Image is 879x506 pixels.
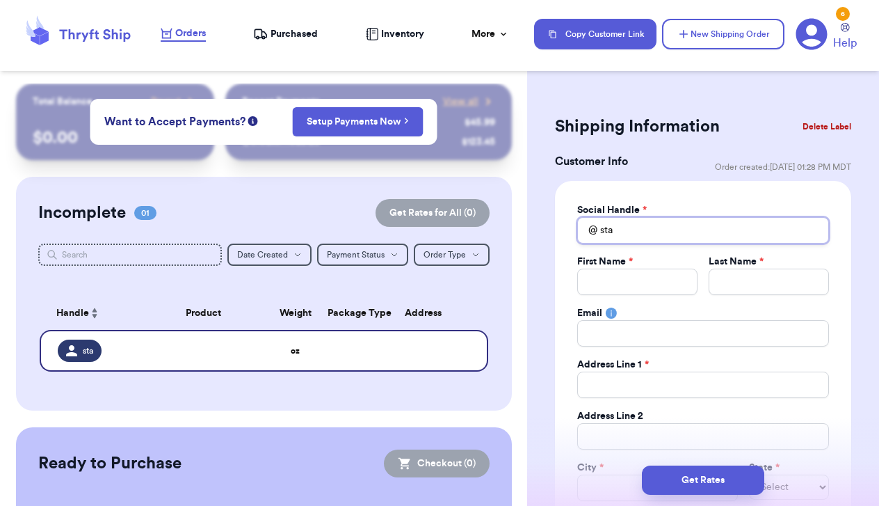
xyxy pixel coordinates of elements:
[471,27,509,41] div: More
[319,297,367,330] th: Package Type
[327,251,385,259] span: Payment Status
[253,27,318,41] a: Purchased
[384,450,490,477] button: Checkout (0)
[555,116,720,138] h2: Shipping Information
[367,297,487,330] th: Address
[292,107,424,136] button: Setup Payments Now
[642,466,764,495] button: Get Rates
[291,347,300,355] strong: oz
[715,161,851,173] span: Order created: [DATE] 01:28 PM MDT
[33,95,92,109] p: Total Balance
[38,202,126,224] h2: Incomplete
[161,26,206,42] a: Orders
[534,19,656,49] button: Copy Customer Link
[83,345,93,356] span: sta
[227,244,312,266] button: Date Created
[381,27,424,41] span: Inventory
[662,19,784,49] button: New Shipping Order
[366,27,424,41] a: Inventory
[242,95,319,109] p: Recent Payments
[151,95,197,109] a: Payout
[307,115,409,129] a: Setup Payments Now
[151,95,181,109] span: Payout
[833,35,857,52] span: Help
[136,297,271,330] th: Product
[424,251,466,259] span: Order Type
[38,244,222,266] input: Search
[577,306,602,320] label: Email
[465,116,495,129] div: $ 45.99
[577,203,647,217] label: Social Handle
[836,7,850,21] div: 6
[56,306,89,321] span: Handle
[134,206,156,220] span: 01
[577,217,597,244] div: @
[462,135,495,149] div: $ 123.45
[577,409,643,423] label: Address Line 2
[577,255,633,269] label: First Name
[577,358,649,372] label: Address Line 1
[443,95,478,109] span: View all
[709,255,764,269] label: Last Name
[271,297,319,330] th: Weight
[271,27,318,41] span: Purchased
[38,452,182,475] h2: Ready to Purchase
[555,153,628,170] h3: Customer Info
[414,244,490,266] button: Order Type
[317,244,408,266] button: Payment Status
[104,113,245,130] span: Want to Accept Payments?
[797,111,857,142] button: Delete Label
[175,26,206,40] span: Orders
[796,18,828,50] a: 6
[376,199,490,227] button: Get Rates for All (0)
[237,251,288,259] span: Date Created
[33,127,197,149] p: $ 0.00
[833,23,857,52] a: Help
[89,305,100,322] button: Sort ascending
[443,95,495,109] a: View all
